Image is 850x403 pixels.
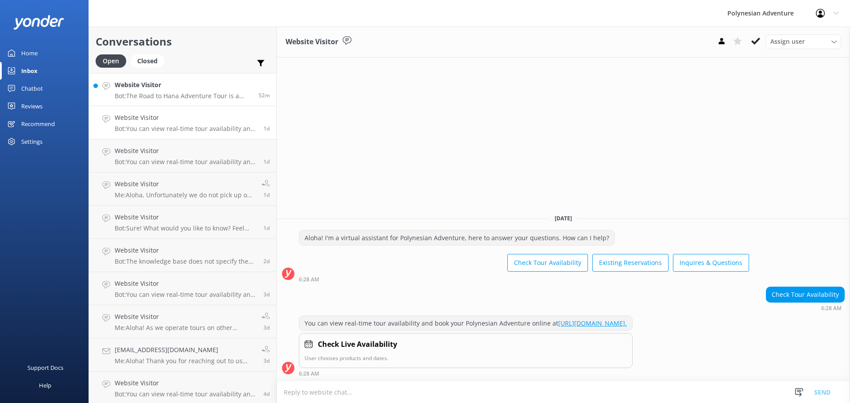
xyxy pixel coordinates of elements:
p: Bot: The Road to Hana Adventure Tour is a full-day guided journey along one of Mauis most iconic ... [115,92,252,100]
div: Support Docs [27,359,63,376]
span: Aug 20 2025 06:22am (UTC -10:00) Pacific/Honolulu [263,390,270,398]
div: Check Tour Availability [766,287,844,302]
div: Settings [21,133,42,150]
div: Assign User [766,35,841,49]
img: yonder-white-logo.png [13,15,64,30]
span: [DATE] [549,215,577,222]
h4: Website Visitor [115,80,252,90]
button: Existing Reservations [592,254,668,272]
a: Website VisitorBot:You can view real-time tour availability and book your Polynesian Adventure on... [89,106,276,139]
span: Aug 21 2025 07:25am (UTC -10:00) Pacific/Honolulu [263,291,270,298]
p: Me: Aloha! Thank you for reaching out to us and letting us know of your experience. We apologize ... [115,357,255,365]
p: Bot: You can view real-time tour availability and book your Polynesian Adventure online at [URL][... [115,390,257,398]
h4: Website Visitor [115,212,257,222]
h4: Website Visitor [115,179,255,189]
h3: Website Visitor [286,36,338,48]
div: Closed [131,54,164,68]
div: Reviews [21,97,42,115]
p: Bot: The knowledge base does not specify the number of people on the guided tour of [GEOGRAPHIC_D... [115,257,257,265]
h4: [EMAIL_ADDRESS][DOMAIN_NAME] [115,345,255,355]
h2: Conversations [96,33,270,50]
h4: Website Visitor [115,246,257,255]
p: Bot: You can view real-time tour availability and book your Polynesian Adventure online at [URL][... [115,125,257,133]
p: Bot: You can view real-time tour availability and book your Polynesian Adventure online at [URL][... [115,158,257,166]
div: Help [39,376,51,394]
span: Aug 22 2025 06:21pm (UTC -10:00) Pacific/Honolulu [263,158,270,165]
h4: Website Visitor [115,279,257,288]
h4: Website Visitor [115,312,255,322]
strong: 6:28 AM [299,277,319,282]
strong: 6:28 AM [821,306,842,311]
p: Bot: You can view real-time tour availability and book your Polynesian Adventure online at [URL][... [115,291,257,299]
h4: Website Visitor [115,113,257,123]
div: Aug 23 2025 06:28am (UTC -10:00) Pacific/Honolulu [766,305,845,311]
p: User chooses products and dates. [305,354,627,362]
a: Website VisitorMe:Aloha, Unfortunately we do not pick up on that side for our tours in [GEOGRAPHI... [89,173,276,206]
div: Aug 23 2025 06:28am (UTC -10:00) Pacific/Honolulu [299,370,633,376]
div: Inbox [21,62,38,80]
div: Open [96,54,126,68]
a: Website VisitorBot:You can view real-time tour availability and book your Polynesian Adventure on... [89,139,276,173]
p: Me: Aloha! As we operate tours on other neighbor islands can you please confirm which island you ... [115,324,255,332]
div: Aloha! I'm a virtual assistant for Polynesian Adventure, here to answer your questions. How can I... [299,230,614,246]
h4: Website Visitor [115,146,257,156]
span: Aug 24 2025 10:57am (UTC -10:00) Pacific/Honolulu [259,92,270,99]
span: Assign user [770,37,805,46]
button: Inquires & Questions [673,254,749,272]
a: Website VisitorBot:Sure! What would you like to know? Feel free to ask about tour details, availa... [89,206,276,239]
span: Aug 20 2025 02:37pm (UTC -10:00) Pacific/Honolulu [263,357,270,365]
div: Home [21,44,38,62]
h4: Check Live Availability [318,339,397,350]
a: [EMAIL_ADDRESS][DOMAIN_NAME]Me:Aloha! Thank you for reaching out to us and letting us know of you... [89,338,276,372]
a: Website VisitorBot:You can view real-time tour availability and book your Polynesian Adventure on... [89,272,276,305]
a: Website VisitorMe:Aloha! As we operate tours on other neighbor islands can you please confirm whi... [89,305,276,338]
button: Check Tour Availability [507,254,588,272]
p: Bot: Sure! What would you like to know? Feel free to ask about tour details, availability, pickup... [115,224,257,232]
a: Website VisitorBot:The knowledge base does not specify the number of people on the guided tour of... [89,239,276,272]
a: Website VisitorBot:The Road to Hana Adventure Tour is a full-day guided journey along one of Maui... [89,73,276,106]
div: Recommend [21,115,55,133]
div: Chatbot [21,80,43,97]
span: Aug 23 2025 06:28am (UTC -10:00) Pacific/Honolulu [263,125,270,132]
span: Aug 20 2025 02:42pm (UTC -10:00) Pacific/Honolulu [263,324,270,331]
div: You can view real-time tour availability and book your Polynesian Adventure online at [299,316,632,331]
strong: 6:28 AM [299,371,319,376]
h4: Website Visitor [115,378,257,388]
div: Aug 23 2025 06:28am (UTC -10:00) Pacific/Honolulu [299,276,749,282]
span: Aug 22 2025 04:06pm (UTC -10:00) Pacific/Honolulu [263,191,270,199]
span: Aug 21 2025 12:51pm (UTC -10:00) Pacific/Honolulu [263,257,270,265]
p: Me: Aloha, Unfortunately we do not pick up on that side for our tours in [GEOGRAPHIC_DATA]. [115,191,255,199]
a: Closed [131,56,169,65]
a: Open [96,56,131,65]
span: Aug 22 2025 01:35pm (UTC -10:00) Pacific/Honolulu [263,224,270,232]
a: [URL][DOMAIN_NAME]. [558,319,627,327]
